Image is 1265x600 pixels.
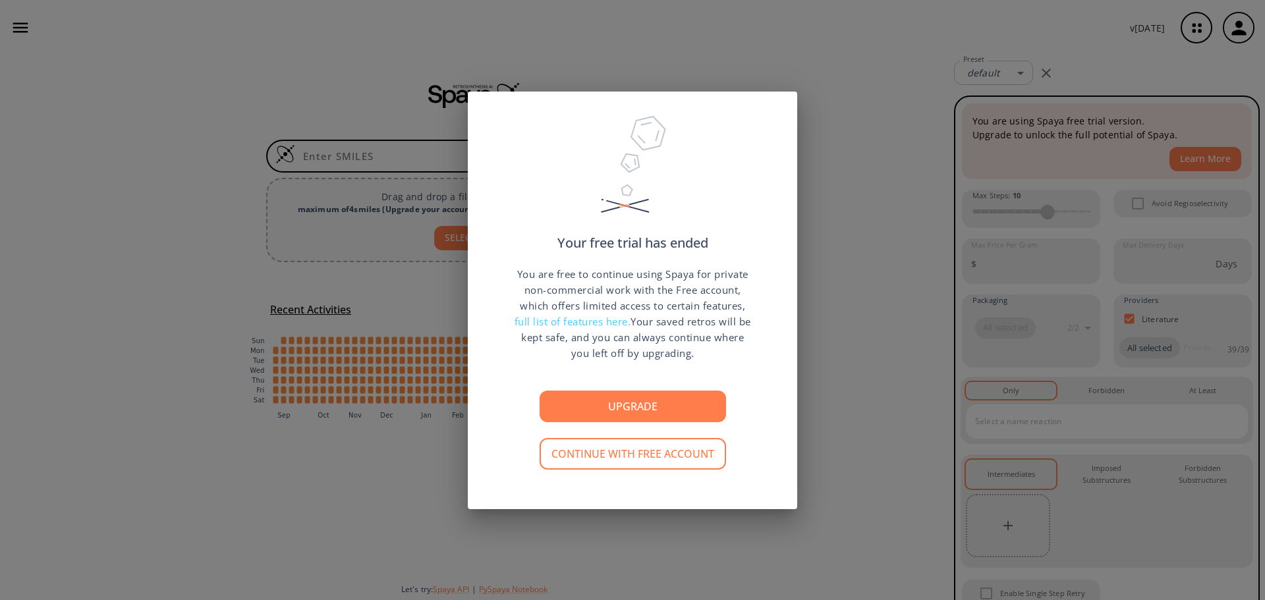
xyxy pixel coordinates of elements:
[514,266,751,361] p: You are free to continue using Spaya for private non-commercial work with the Free account, which...
[540,391,726,422] button: Upgrade
[540,438,726,470] button: Continue with free account
[515,315,631,328] span: full list of features here.
[595,111,670,236] img: Trial Ended
[557,236,708,250] p: Your free trial has ended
